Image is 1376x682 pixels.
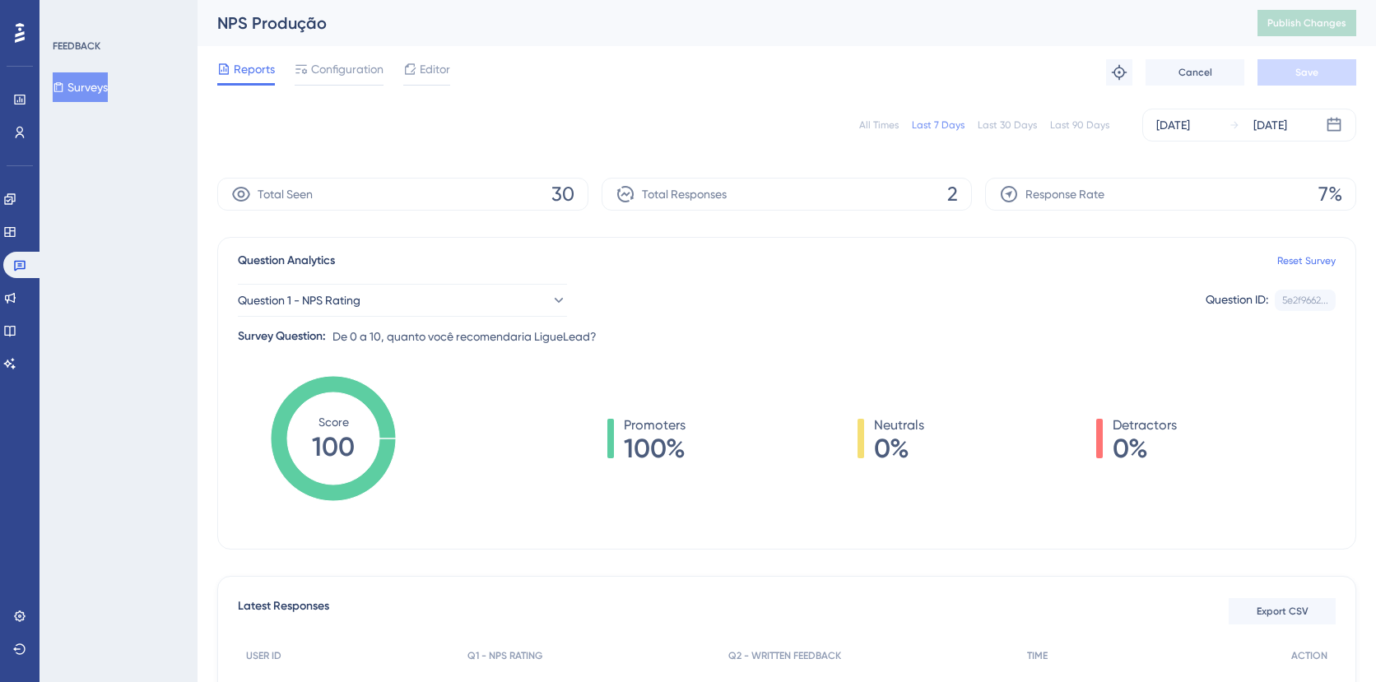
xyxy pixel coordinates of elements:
[1027,649,1048,662] span: TIME
[1267,16,1346,30] span: Publish Changes
[420,59,450,79] span: Editor
[1113,415,1177,435] span: Detractors
[238,251,335,271] span: Question Analytics
[238,290,360,310] span: Question 1 - NPS Rating
[624,435,686,462] span: 100%
[234,59,275,79] span: Reports
[1253,115,1287,135] div: [DATE]
[311,59,384,79] span: Configuration
[1282,294,1328,307] div: 5e2f9662...
[312,431,355,462] tspan: 100
[1146,59,1244,86] button: Cancel
[1291,649,1327,662] span: ACTION
[1257,605,1309,618] span: Export CSV
[258,184,313,204] span: Total Seen
[332,327,597,346] span: De 0 a 10, quanto você recomendaria LigueLead?
[1113,435,1177,462] span: 0%
[53,72,108,102] button: Surveys
[238,327,326,346] div: Survey Question:
[467,649,542,662] span: Q1 - NPS RATING
[53,39,100,53] div: FEEDBACK
[217,12,1216,35] div: NPS Produção
[978,118,1037,132] div: Last 30 Days
[624,415,686,435] span: Promoters
[238,284,567,317] button: Question 1 - NPS Rating
[318,415,349,429] tspan: Score
[1257,59,1356,86] button: Save
[728,649,841,662] span: Q2 - WRITTEN FEEDBACK
[1206,290,1268,311] div: Question ID:
[874,435,924,462] span: 0%
[246,649,281,662] span: USER ID
[238,596,329,626] span: Latest Responses
[1257,10,1356,36] button: Publish Changes
[912,118,965,132] div: Last 7 Days
[1277,254,1336,267] a: Reset Survey
[1295,66,1318,79] span: Save
[642,184,727,204] span: Total Responses
[874,415,924,435] span: Neutrals
[551,181,574,207] span: 30
[1050,118,1109,132] div: Last 90 Days
[1025,184,1104,204] span: Response Rate
[859,118,899,132] div: All Times
[1178,66,1212,79] span: Cancel
[1318,181,1342,207] span: 7%
[1156,115,1190,135] div: [DATE]
[947,181,958,207] span: 2
[1229,598,1336,624] button: Export CSV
